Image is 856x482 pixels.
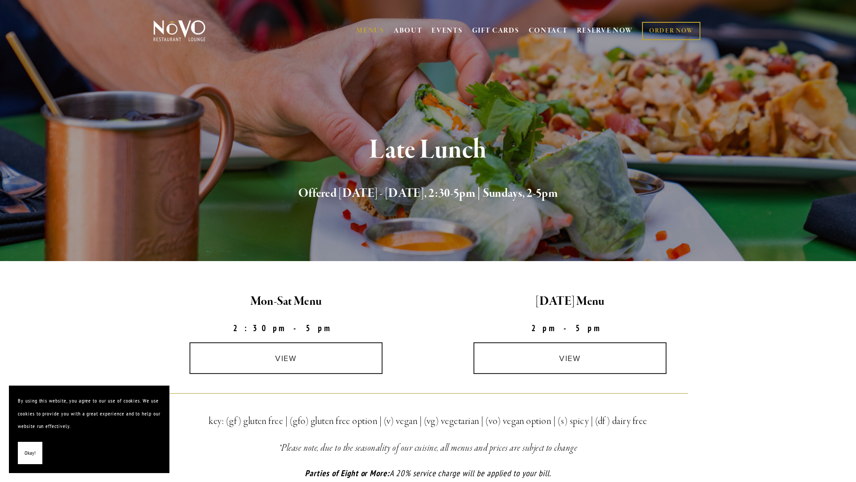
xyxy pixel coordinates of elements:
a: GIFT CARDS [472,22,519,39]
em: *Please note, due to the seasonality of our cuisine, all menus and prices are subject to change [279,442,578,454]
h2: Mon-Sat Menu [152,292,420,311]
a: view [189,342,383,374]
img: Novo Restaurant &amp; Lounge [152,20,207,42]
em: Parties of Eight or More: [305,468,390,478]
section: Cookie banner [9,386,169,473]
a: EVENTS [432,26,462,35]
a: MENUS [356,26,384,35]
a: view [473,342,667,374]
strong: 2:30pm-5pm [233,323,339,333]
a: CONTACT [529,22,568,39]
a: ABOUT [394,26,423,35]
h2: Offered [DATE] - [DATE], 2:30-5pm | Sundays, 2-5pm [168,184,688,203]
button: Okay! [18,442,42,465]
h1: Late Lunch [168,136,688,165]
p: By using this website, you agree to our use of cookies. We use cookies to provide you with a grea... [18,395,160,433]
a: ORDER NOW [642,22,700,40]
h2: [DATE] Menu [436,292,704,311]
span: Okay! [25,447,36,460]
h3: key: (gf) gluten free | (gfo) gluten free option | (v) vegan | (vg) vegetarian | (vo) vegan optio... [168,413,688,429]
a: RESERVE NOW [577,22,633,39]
strong: 2pm-5pm [531,323,609,333]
